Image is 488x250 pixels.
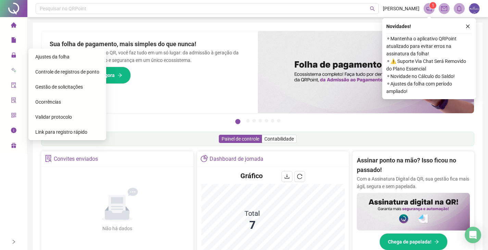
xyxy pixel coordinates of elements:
span: Validar protocolo [35,114,72,120]
button: 7 [277,119,280,122]
span: arrow-right [434,239,439,244]
img: banner%2F8d14a306-6205-4263-8e5b-06e9a85ad873.png [258,31,474,113]
span: ⚬ Novidade no Cálculo do Saldo! [386,73,472,80]
span: Ocorrências [35,99,61,105]
span: home [11,19,16,33]
h2: Sua folha de pagamento, mais simples do que nunca! [50,39,250,49]
div: Open Intercom Messenger [465,227,481,243]
button: 6 [271,119,274,122]
sup: 1 [429,2,436,9]
span: solution [45,155,52,162]
span: Controle de registros de ponto [35,69,99,75]
img: banner%2F02c71560-61a6-44d4-94b9-c8ab97240462.png [357,193,470,231]
span: ⚬ ⚠️ Suporte Via Chat Será Removido do Plano Essencial [386,57,472,73]
span: Ajustes da folha [35,54,70,60]
p: Com a Assinatura Digital da QR, sua gestão fica mais ágil, segura e sem papelada. [357,175,470,190]
button: 5 [265,119,268,122]
span: gift [11,140,16,153]
span: info-circle [11,124,16,138]
span: audit [11,79,16,93]
span: Novidades ! [386,23,411,30]
span: pie-chart [201,155,208,162]
span: bell [456,5,462,12]
div: Convites enviados [54,153,98,165]
span: Gestão de solicitações [35,84,83,90]
span: Link para registro rápido [35,129,87,135]
span: ⚬ Mantenha o aplicativo QRPoint atualizado para evitar erros na assinatura da folha! [386,35,472,57]
span: qrcode [11,109,16,123]
span: Painel de controle [222,136,259,142]
div: Dashboard de jornada [210,153,263,165]
img: 84224 [469,3,479,14]
span: [PERSON_NAME] [383,5,420,12]
span: download [284,174,290,179]
h2: Assinar ponto na mão? Isso ficou no passado! [357,156,470,175]
button: 4 [259,119,262,122]
span: right [11,239,16,244]
span: file [11,34,16,48]
span: notification [426,5,432,12]
span: Contabilidade [264,136,294,142]
span: 1 [432,3,434,8]
span: solution [11,94,16,108]
button: 2 [246,119,250,122]
span: lock [11,49,16,63]
h4: Gráfico [240,171,263,181]
span: close [465,24,470,29]
span: mail [441,5,447,12]
span: reload [297,174,302,179]
span: search [370,6,375,11]
span: Chega de papelada! [388,238,431,246]
span: arrow-right [117,73,122,78]
span: ⚬ Ajustes da folha com período ampliado! [386,80,472,95]
button: 3 [252,119,256,122]
div: Não há dados [86,225,149,232]
button: 1 [235,119,240,124]
p: Com a Folha de Pagamento QR, você faz tudo em um só lugar: da admissão à geração da folha. Agilid... [50,49,250,64]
